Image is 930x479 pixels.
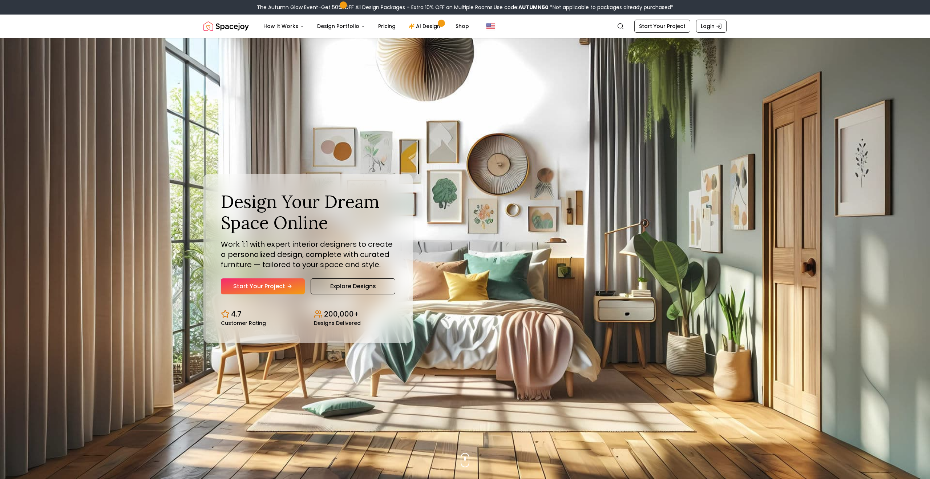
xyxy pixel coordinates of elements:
[221,239,395,270] p: Work 1:1 with expert interior designers to create a personalized design, complete with curated fu...
[221,278,305,294] a: Start Your Project
[221,321,266,326] small: Customer Rating
[549,4,674,11] span: *Not applicable to packages already purchased*
[634,20,690,33] a: Start Your Project
[696,20,727,33] a: Login
[203,19,249,33] a: Spacejoy
[324,309,359,319] p: 200,000+
[258,19,310,33] button: How It Works
[231,309,242,319] p: 4.7
[314,321,361,326] small: Designs Delivered
[403,19,448,33] a: AI Design
[450,19,475,33] a: Shop
[311,278,395,294] a: Explore Designs
[221,191,395,233] h1: Design Your Dream Space Online
[203,19,249,33] img: Spacejoy Logo
[258,19,475,33] nav: Main
[221,303,395,326] div: Design stats
[311,19,371,33] button: Design Portfolio
[494,4,549,11] span: Use code:
[372,19,401,33] a: Pricing
[203,15,727,38] nav: Global
[257,4,674,11] div: The Autumn Glow Event-Get 50% OFF All Design Packages + Extra 10% OFF on Multiple Rooms.
[486,22,495,31] img: United States
[518,4,549,11] b: AUTUMN50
